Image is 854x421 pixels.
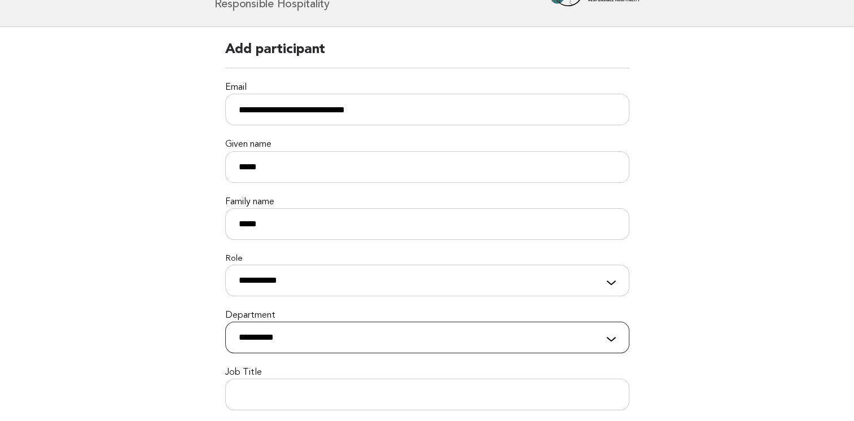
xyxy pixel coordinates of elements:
[225,82,629,94] label: Email
[225,310,629,322] label: Department
[225,139,629,151] label: Given name
[225,41,629,68] h2: Add participant
[225,196,629,208] label: Family name
[225,367,629,379] label: Job Title
[225,253,629,265] label: Role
